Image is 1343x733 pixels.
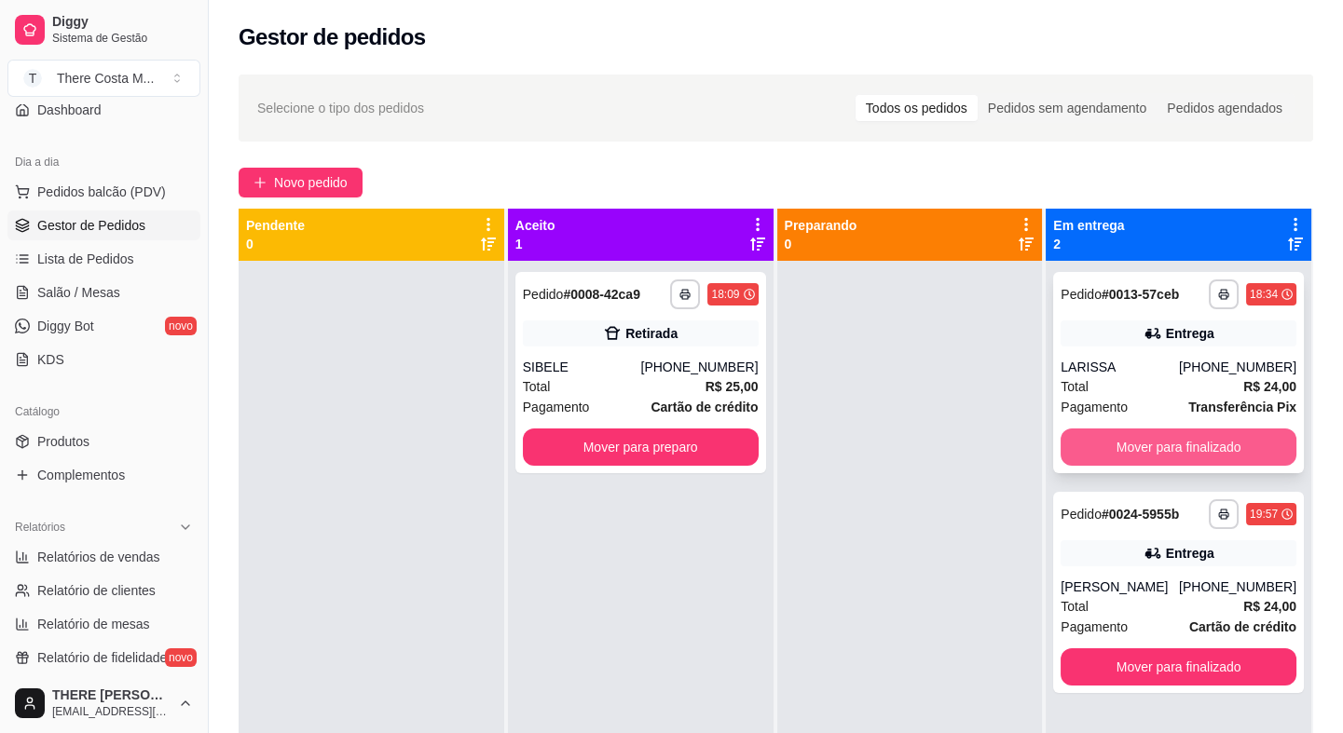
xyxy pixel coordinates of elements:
[7,345,200,374] a: KDS
[7,311,200,341] a: Diggy Botnovo
[706,379,759,394] strong: R$ 25,00
[7,177,200,207] button: Pedidos balcão (PDV)
[1250,507,1278,522] div: 19:57
[37,183,166,201] span: Pedidos balcão (PDV)
[1102,507,1179,522] strong: # 0024-5955b
[1061,397,1128,417] span: Pagamento
[37,581,156,600] span: Relatório de clientes
[7,681,200,726] button: THERE [PERSON_NAME][EMAIL_ADDRESS][DOMAIN_NAME]
[37,615,150,633] span: Relatório de mesas
[52,687,171,704] span: THERE [PERSON_NAME]
[523,358,641,376] div: SIBELE
[1179,577,1296,596] div: [PHONE_NUMBER]
[37,548,160,566] span: Relatórios de vendas
[239,168,363,197] button: Novo pedido
[37,283,120,302] span: Salão / Mesas
[1102,287,1179,302] strong: # 0013-57ceb
[7,576,200,605] a: Relatório de clientes
[1166,324,1214,343] div: Entrega
[7,244,200,274] a: Lista de Pedidos
[785,235,857,253] p: 0
[1243,599,1296,614] strong: R$ 24,00
[1061,507,1102,522] span: Pedido
[785,216,857,235] p: Preparando
[57,69,154,88] div: There Costa M ...
[274,172,348,193] span: Novo pedido
[1179,358,1296,376] div: [PHONE_NUMBER]
[37,648,167,667] span: Relatório de fidelidade
[625,324,678,343] div: Retirada
[7,147,200,177] div: Dia a dia
[711,287,739,302] div: 18:09
[37,101,102,119] span: Dashboard
[37,432,89,451] span: Produtos
[7,643,200,672] a: Relatório de fidelidadenovo
[7,95,200,125] a: Dashboard
[52,31,193,46] span: Sistema de Gestão
[523,287,564,302] span: Pedido
[523,397,590,417] span: Pagamento
[1243,379,1296,394] strong: R$ 24,00
[1188,400,1296,414] strong: Transferência Pix
[37,350,64,369] span: KDS
[515,216,555,235] p: Aceito
[1053,235,1124,253] p: 2
[7,7,200,52] a: DiggySistema de Gestão
[1053,216,1124,235] p: Em entrega
[254,176,267,189] span: plus
[1061,287,1102,302] span: Pedido
[1061,596,1089,617] span: Total
[7,397,200,427] div: Catálogo
[640,358,758,376] div: [PHONE_NUMBER]
[515,235,555,253] p: 1
[52,704,171,719] span: [EMAIL_ADDRESS][DOMAIN_NAME]
[7,60,200,97] button: Select a team
[1189,619,1296,634] strong: Cartão de crédito
[257,98,424,118] span: Selecione o tipo dos pedidos
[1061,376,1089,397] span: Total
[523,428,759,466] button: Mover para preparo
[37,466,125,484] span: Complementos
[246,216,305,235] p: Pendente
[37,216,145,235] span: Gestor de Pedidos
[1061,577,1179,596] div: [PERSON_NAME]
[651,400,758,414] strong: Cartão de crédito
[1250,287,1278,302] div: 18:34
[52,14,193,31] span: Diggy
[7,542,200,572] a: Relatórios de vendas
[523,376,551,397] span: Total
[23,69,42,88] span: T
[856,95,978,121] div: Todos os pedidos
[7,427,200,456] a: Produtos
[978,95,1157,121] div: Pedidos sem agendamento
[37,250,134,268] span: Lista de Pedidos
[15,520,65,535] span: Relatórios
[1061,428,1296,466] button: Mover para finalizado
[7,210,200,240] a: Gestor de Pedidos
[1157,95,1293,121] div: Pedidos agendados
[239,22,426,52] h2: Gestor de pedidos
[563,287,640,302] strong: # 0008-42ca9
[1061,617,1128,637] span: Pagamento
[1061,358,1179,376] div: LARISSA
[1166,544,1214,563] div: Entrega
[37,317,94,335] span: Diggy Bot
[7,278,200,307] a: Salão / Mesas
[1061,648,1296,685] button: Mover para finalizado
[246,235,305,253] p: 0
[7,460,200,490] a: Complementos
[7,609,200,639] a: Relatório de mesas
